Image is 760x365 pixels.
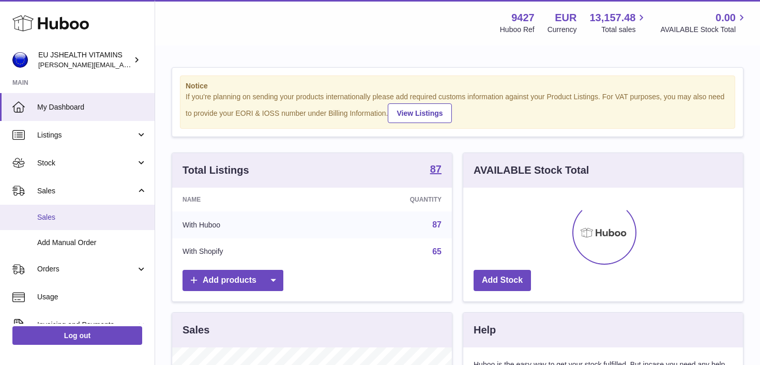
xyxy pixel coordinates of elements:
h3: Total Listings [183,163,249,177]
span: AVAILABLE Stock Total [660,25,748,35]
strong: 87 [430,164,442,174]
span: 0.00 [716,11,736,25]
span: Sales [37,212,147,222]
strong: 9427 [511,11,535,25]
span: [PERSON_NAME][EMAIL_ADDRESS][DOMAIN_NAME] [38,60,207,69]
span: Invoicing and Payments [37,320,136,330]
a: Log out [12,326,142,345]
div: Currency [548,25,577,35]
img: laura@jessicasepel.com [12,52,28,68]
span: Usage [37,292,147,302]
strong: Notice [186,81,729,91]
div: If you're planning on sending your products internationally please add required customs informati... [186,92,729,123]
span: Add Manual Order [37,238,147,248]
span: Listings [37,130,136,140]
a: 0.00 AVAILABLE Stock Total [660,11,748,35]
a: View Listings [388,103,451,123]
a: 87 [432,220,442,229]
th: Name [172,188,323,211]
div: Huboo Ref [500,25,535,35]
td: With Shopify [172,238,323,265]
a: 65 [432,247,442,256]
span: Orders [37,264,136,274]
h3: Sales [183,323,209,337]
span: Sales [37,186,136,196]
a: 87 [430,164,442,176]
a: Add Stock [474,270,531,291]
h3: AVAILABLE Stock Total [474,163,589,177]
a: Add products [183,270,283,291]
strong: EUR [555,11,576,25]
div: EU JSHEALTH VITAMINS [38,50,131,70]
span: Stock [37,158,136,168]
td: With Huboo [172,211,323,238]
span: 13,157.48 [589,11,635,25]
th: Quantity [323,188,452,211]
h3: Help [474,323,496,337]
span: My Dashboard [37,102,147,112]
span: Total sales [601,25,647,35]
a: 13,157.48 Total sales [589,11,647,35]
